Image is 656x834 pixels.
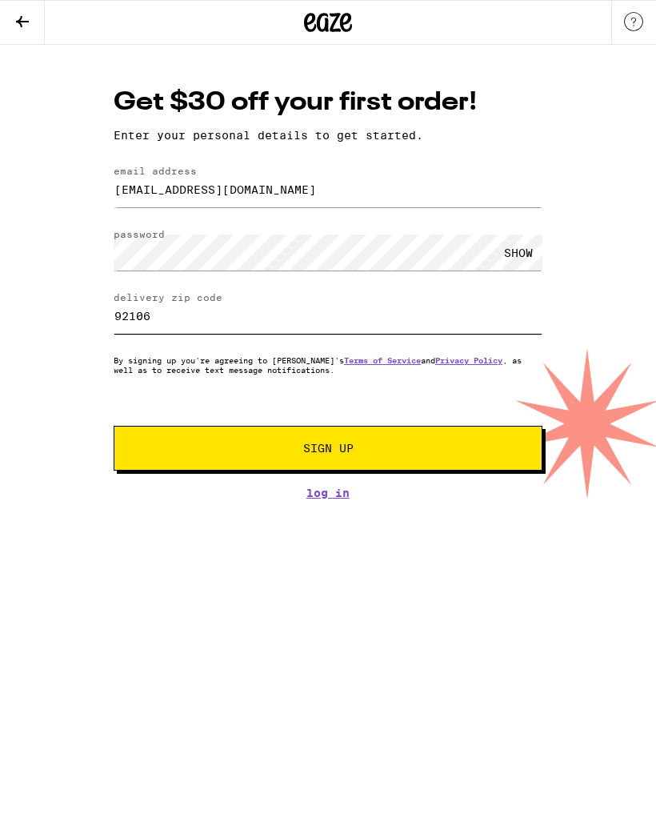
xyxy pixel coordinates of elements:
[114,292,222,303] label: delivery zip code
[435,355,502,365] a: Privacy Policy
[114,85,542,121] h1: Get $30 off your first order!
[494,235,542,271] div: SHOW
[114,298,542,334] input: delivery zip code
[114,229,165,239] label: password
[114,129,542,142] p: Enter your personal details to get started.
[303,443,354,454] span: Sign Up
[114,166,197,176] label: email address
[114,426,542,471] button: Sign Up
[114,355,542,375] p: By signing up you're agreeing to [PERSON_NAME]'s and , as well as to receive text message notific...
[344,355,421,365] a: Terms of Service
[114,171,542,207] input: email address
[114,487,542,499] a: Log In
